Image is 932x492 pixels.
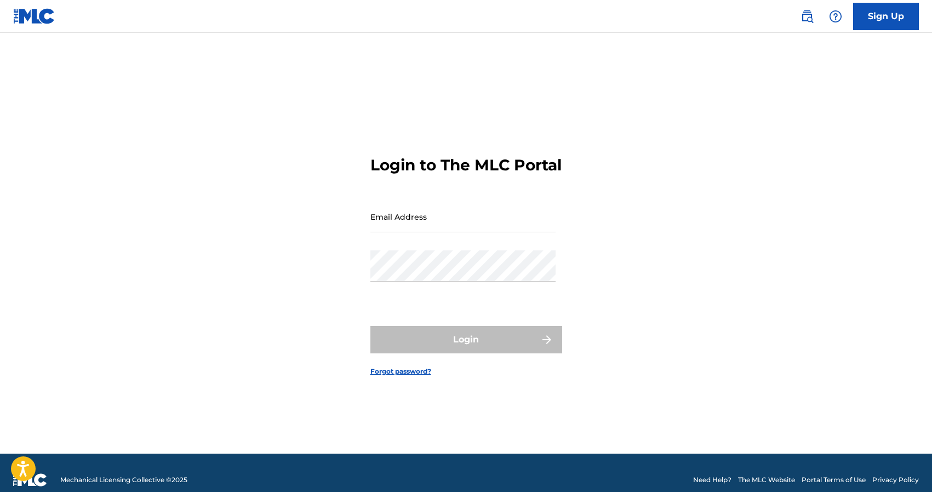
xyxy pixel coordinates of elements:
a: Need Help? [693,475,731,485]
img: MLC Logo [13,8,55,24]
a: The MLC Website [738,475,795,485]
img: logo [13,473,47,487]
div: Help [825,5,847,27]
h3: Login to The MLC Portal [370,156,562,175]
iframe: Chat Widget [877,439,932,492]
a: Public Search [796,5,818,27]
a: Sign Up [853,3,919,30]
img: help [829,10,842,23]
a: Privacy Policy [872,475,919,485]
a: Portal Terms of Use [802,475,866,485]
a: Forgot password? [370,367,431,376]
img: search [801,10,814,23]
span: Mechanical Licensing Collective © 2025 [60,475,187,485]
